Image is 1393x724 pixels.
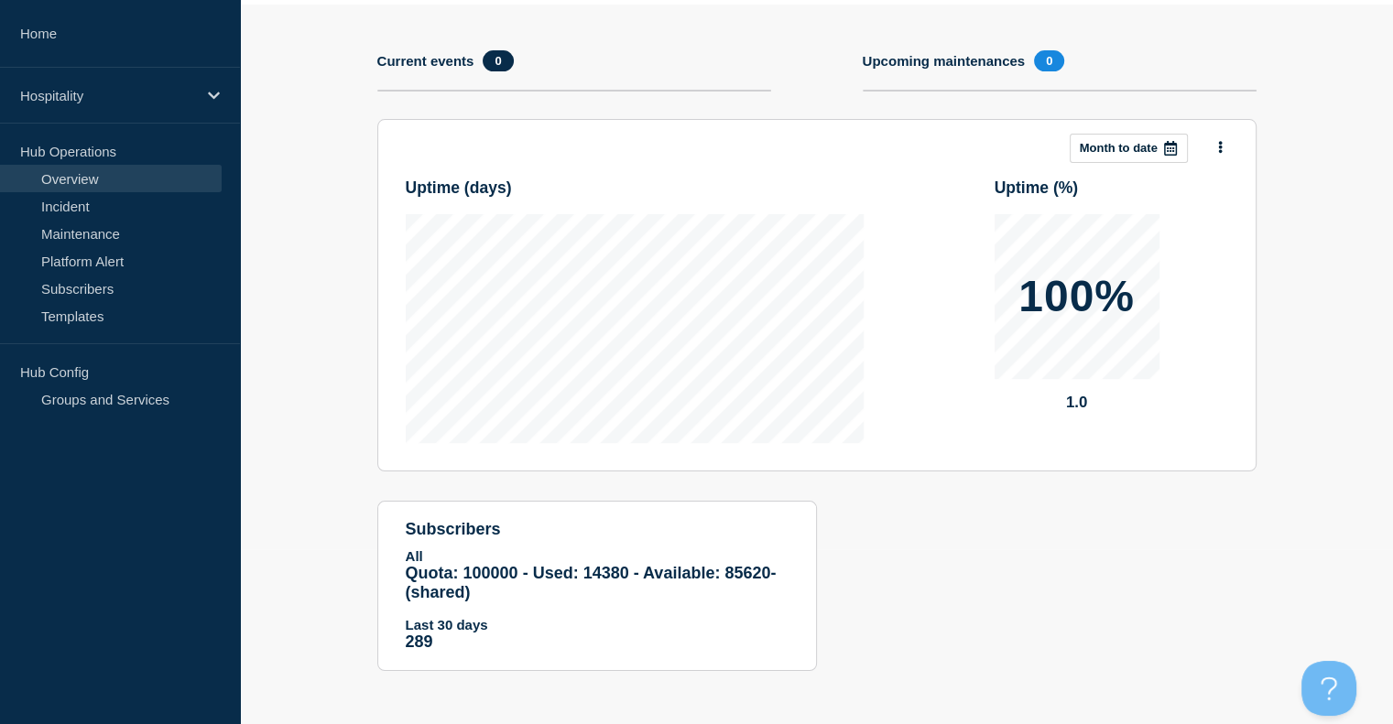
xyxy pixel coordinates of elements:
span: Quota: 100000 - Used: 14380 - Available: 85620 - (shared) [406,564,777,601]
h4: Current events [377,53,474,69]
p: Month to date [1080,141,1158,155]
p: 1.0 [995,394,1159,412]
h3: Uptime ( days ) [406,178,512,198]
span: 0 [483,50,513,71]
button: Month to date [1070,134,1188,163]
iframe: Help Scout Beacon - Open [1301,661,1356,716]
span: 0 [1034,50,1064,71]
h3: Uptime ( % ) [995,178,1079,198]
p: 289 [406,632,789,652]
p: 100% [1018,275,1135,319]
h4: Upcoming maintenances [863,53,1026,69]
p: All [406,548,789,564]
p: Hospitality [20,88,196,103]
h4: subscribers [406,520,789,539]
p: Last 30 days [406,617,789,632]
